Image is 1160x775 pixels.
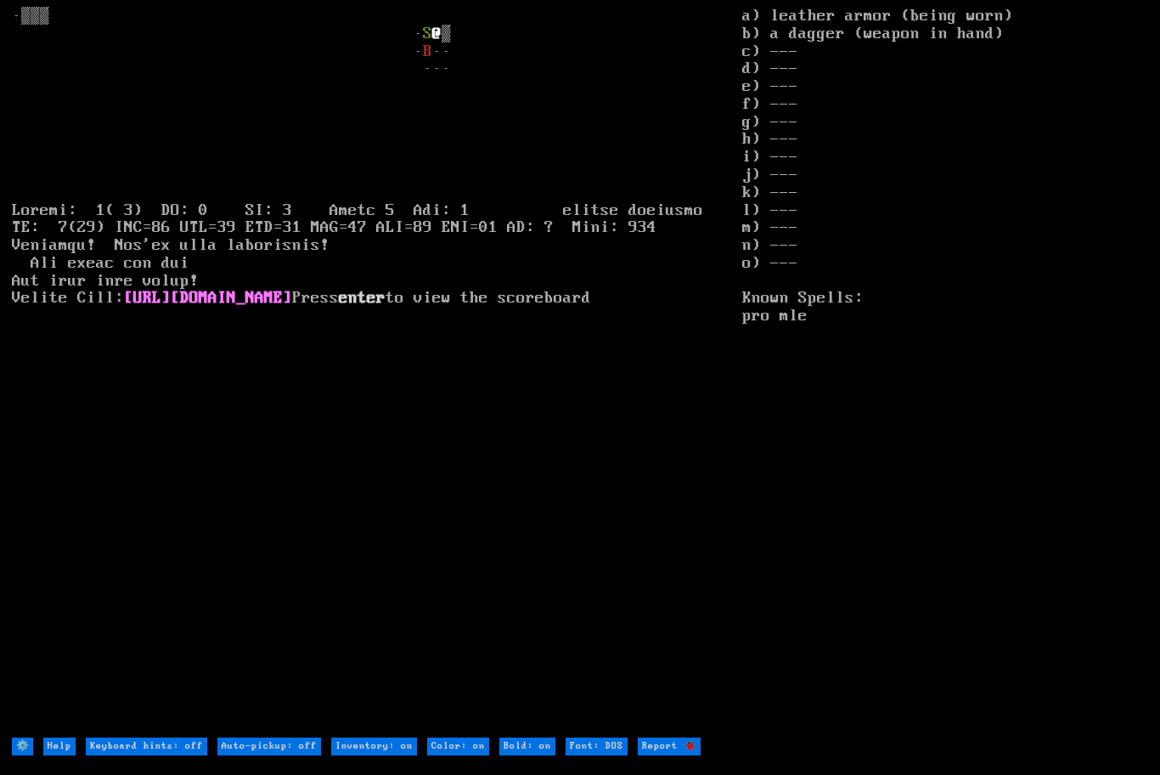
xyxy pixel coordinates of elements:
[423,42,432,61] font: B
[43,738,76,755] input: Help
[566,738,628,755] input: Font: DOS
[432,25,442,43] font: @
[638,738,701,755] input: Report 🐞
[742,8,1148,736] stats: a) leather armor (being worn) b) a dagger (weapon in hand) c) --- d) --- e) --- f) --- g) --- h) ...
[124,289,292,308] a: [URL][DOMAIN_NAME]
[331,738,417,755] input: Inventory: on
[12,738,33,755] input: ⚙️
[423,25,432,43] font: S
[499,738,555,755] input: Bold: on
[427,738,489,755] input: Color: on
[339,289,386,308] b: enter
[12,8,743,736] larn: ·▒▒▒ · ▒ · ·· ··· Loremi: 1( 3) DO: 0 SI: 3 Ametc 5 Adi: 1 elitse doeiusmo TE: 7(29) INC=86 UTL=3...
[86,738,207,755] input: Keyboard hints: off
[217,738,321,755] input: Auto-pickup: off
